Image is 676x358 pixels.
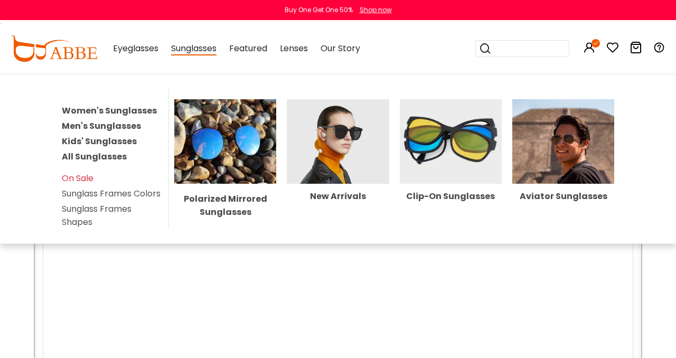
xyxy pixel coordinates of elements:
a: New Arrivals [287,135,389,200]
span: Featured [229,42,267,54]
img: New Arrivals [287,99,389,184]
div: Buy One Get One 50% [285,5,353,15]
a: Clip-On Sunglasses [400,135,502,200]
a: Women's Sunglasses [62,105,157,117]
span: Eyeglasses [113,42,158,54]
a: Shop now [354,5,392,14]
span: Lenses [280,42,308,54]
a: Aviator Sunglasses [512,135,614,200]
a: On Sale [62,172,93,184]
img: Aviator Sunglasses [512,99,614,184]
div: Aviator Sunglasses [512,192,614,201]
span: Sunglasses [171,42,217,55]
a: Kids' Sunglasses [62,135,137,147]
a: Men's Sunglasses [62,120,141,132]
a: Polarized Mirrored Sunglasses [174,135,276,218]
a: Sunglass Frames Shapes [62,203,132,228]
div: Polarized Mirrored Sunglasses [174,192,276,219]
img: Clip-On Sunglasses [400,99,502,184]
img: abbeglasses.com [11,35,97,62]
a: All Sunglasses [62,150,127,163]
span: Our Story [321,42,360,54]
div: New Arrivals [287,192,389,201]
a: Sunglass Frames Colors [62,187,161,200]
div: Shop now [360,5,392,15]
div: Clip-On Sunglasses [400,192,502,201]
img: Polarized Mirrored [174,99,276,184]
